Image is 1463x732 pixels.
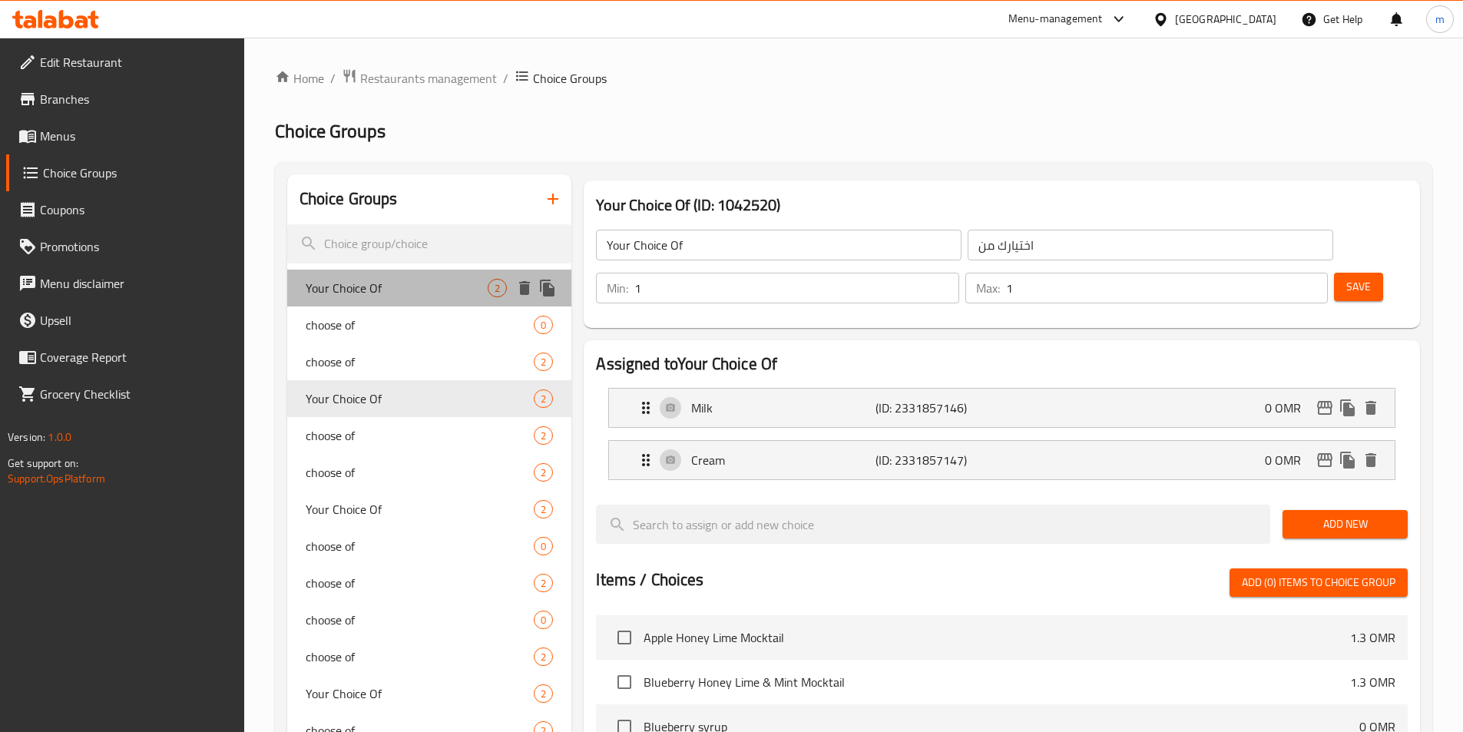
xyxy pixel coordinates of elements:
li: / [503,69,508,88]
div: Expand [609,441,1395,479]
div: [GEOGRAPHIC_DATA] [1175,11,1276,28]
input: search [596,505,1270,544]
span: m [1435,11,1445,28]
span: 1.0.0 [48,427,71,447]
div: Your Choice Of2 [287,675,572,712]
div: Your Choice Of2 [287,380,572,417]
button: duplicate [1336,396,1359,419]
span: Choice Groups [275,114,386,148]
a: Coupons [6,191,244,228]
span: Get support on: [8,453,78,473]
div: Choices [534,426,553,445]
li: Expand [596,382,1408,434]
a: Promotions [6,228,244,265]
span: 2 [535,465,552,480]
h2: Assigned to Your Choice Of [596,353,1408,376]
a: Coverage Report [6,339,244,376]
div: Choices [534,500,553,518]
span: 2 [535,429,552,443]
span: Add New [1295,515,1395,534]
a: Home [275,69,324,88]
div: Your Choice Of2 [287,491,572,528]
span: Edit Restaurant [40,53,232,71]
span: Select choice [608,666,640,698]
a: Branches [6,81,244,118]
div: Choices [534,353,553,371]
span: choose of [306,316,535,334]
a: Edit Restaurant [6,44,244,81]
p: Max: [976,279,1000,297]
div: choose of2 [287,417,572,454]
span: 2 [535,687,552,701]
span: Promotions [40,237,232,256]
div: Choices [534,611,553,629]
p: 1.3 OMR [1350,673,1395,691]
div: Choices [534,316,553,334]
span: Choice Groups [533,69,607,88]
span: 2 [488,281,506,296]
span: Menus [40,127,232,145]
span: Your Choice Of [306,279,488,297]
p: Min: [607,279,628,297]
div: Choices [534,684,553,703]
div: Choices [534,537,553,555]
span: 2 [535,650,552,664]
span: choose of [306,648,535,666]
a: Menus [6,118,244,154]
a: Grocery Checklist [6,376,244,412]
span: 2 [535,392,552,406]
div: choose of2 [287,343,572,380]
p: 1.3 OMR [1350,628,1395,647]
button: edit [1313,449,1336,472]
span: 0 [535,318,552,333]
div: choose of2 [287,454,572,491]
button: Save [1334,273,1383,301]
span: 2 [535,576,552,591]
nav: breadcrumb [275,68,1432,88]
h3: Your Choice Of (ID: 1042520) [596,193,1408,217]
button: delete [1359,396,1382,419]
span: Your Choice Of [306,389,535,408]
p: Cream [691,451,875,469]
a: Menu disclaimer [6,265,244,302]
span: Apple Honey Lime Mocktail [644,628,1350,647]
span: choose of [306,611,535,629]
span: 2 [535,355,552,369]
li: / [330,69,336,88]
span: 0 [535,539,552,554]
p: (ID: 2331857146) [875,399,998,417]
a: Support.OpsPlatform [8,469,105,489]
span: choose of [306,353,535,371]
div: Choices [534,389,553,408]
button: duplicate [1336,449,1359,472]
p: Milk [691,399,875,417]
span: Menu disclaimer [40,274,232,293]
a: Upsell [6,302,244,339]
div: Choices [534,574,553,592]
div: choose of0 [287,306,572,343]
button: Add New [1283,510,1408,538]
span: Coverage Report [40,348,232,366]
span: Version: [8,427,45,447]
button: delete [1359,449,1382,472]
p: 0 OMR [1265,451,1313,469]
h2: Choice Groups [300,187,398,210]
h2: Items / Choices [596,568,703,591]
div: Expand [609,389,1395,427]
span: Add (0) items to choice group [1242,573,1395,592]
span: Coupons [40,200,232,219]
div: choose of2 [287,565,572,601]
a: Restaurants management [342,68,497,88]
p: (ID: 2331857147) [875,451,998,469]
li: Expand [596,434,1408,486]
span: Select choice [608,621,640,654]
span: 0 [535,613,552,628]
a: Choice Groups [6,154,244,191]
span: Blueberry Honey Lime & Mint Mocktail [644,673,1350,691]
span: choose of [306,537,535,555]
span: Restaurants management [360,69,497,88]
input: search [287,224,572,263]
button: duplicate [536,277,559,300]
span: Your Choice Of [306,684,535,703]
div: Menu-management [1008,10,1103,28]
